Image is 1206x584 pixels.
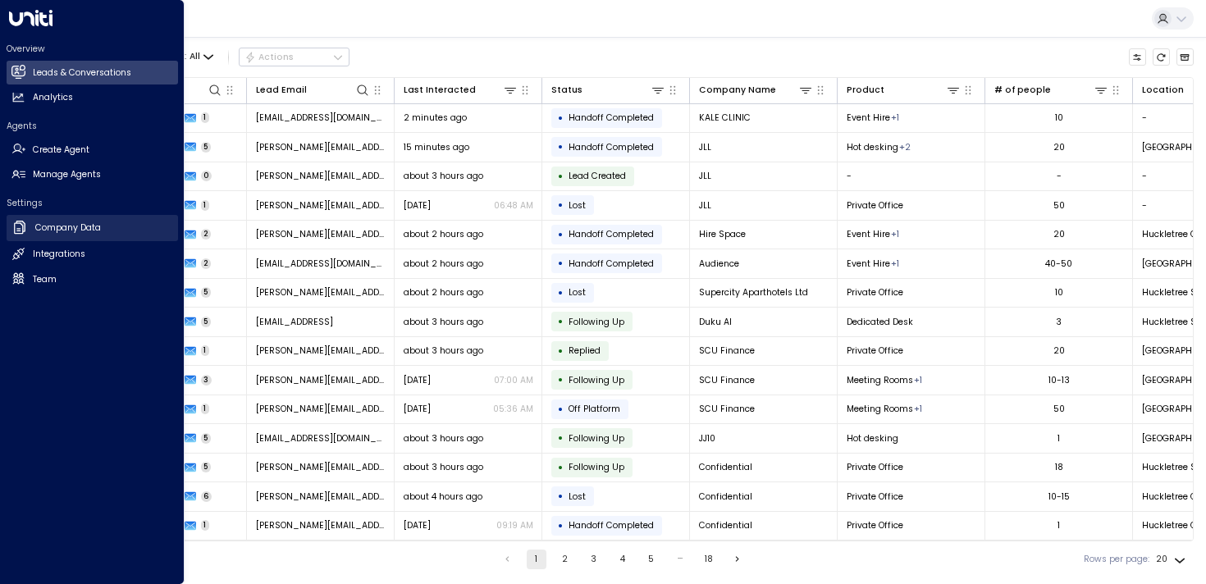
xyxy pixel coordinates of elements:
h2: Create Agent [33,144,89,157]
span: agarcia@audience.co.uk [256,258,386,270]
div: Lead Email [256,82,371,98]
span: Replied [569,344,601,357]
label: Rows per page: [1084,553,1149,566]
span: Handoff Completed [569,519,654,532]
span: Supercity Aparthotels Ltd [699,286,808,299]
span: olivia.reed@eu.jll.com [256,199,386,212]
div: Status [551,82,666,98]
span: Following Up [569,461,624,473]
div: Meeting Rooms [891,258,899,270]
div: Meeting Rooms [891,112,899,124]
span: SCU Finance [699,374,755,386]
div: Last Interacted [404,83,476,98]
div: # of people [994,82,1109,98]
span: kimberley.r@hirespace.com [256,228,386,240]
a: Company Data [7,215,178,241]
span: 3 [201,375,212,386]
span: Off Platform [569,403,620,415]
span: Refresh [1153,48,1171,66]
button: Customize [1129,48,1147,66]
span: All [190,52,200,62]
div: • [558,369,564,390]
span: tom@scale-re.com [256,374,386,386]
span: jamiejaxxson@gmail.com [256,432,386,445]
div: • [558,282,564,303]
span: Dedicated Desk [847,316,913,328]
span: Event Hire [847,112,890,124]
span: Hot desking [847,432,898,445]
div: Product [847,82,962,98]
span: Confidential [699,490,752,503]
span: Private Office [847,199,903,212]
span: SCU Finance [699,344,755,357]
span: Private Office [847,461,903,473]
span: tom@scale-re.com [256,344,386,357]
button: Go to page 4 [613,550,633,569]
nav: pagination navigation [497,550,748,569]
span: 5 [201,142,212,153]
div: • [558,224,564,245]
h2: Settings [7,197,178,209]
h2: Manage Agents [33,168,101,181]
span: about 2 hours ago [404,258,483,270]
div: … [670,550,690,569]
div: • [558,515,564,536]
div: 3 [1056,316,1062,328]
span: Lost [569,490,586,503]
div: • [558,194,564,216]
div: 10-15 [1048,490,1070,503]
a: Integrations [7,243,178,267]
div: Lead Email [256,83,307,98]
span: Private Office [847,286,903,299]
a: Leads & Conversations [7,61,178,84]
p: 05:36 AM [493,403,533,415]
span: Aug 21, 2025 [404,199,431,212]
div: • [558,457,564,478]
button: Go to next page [728,550,747,569]
span: 5 [201,433,212,444]
span: Meeting Rooms [847,403,913,415]
div: 20 [1053,228,1065,240]
div: 20 [1053,344,1065,357]
div: • [558,399,564,420]
span: 1 [201,112,210,123]
div: 1 [1058,519,1060,532]
div: Button group with a nested menu [239,48,349,67]
span: Audience [699,258,739,270]
button: Go to page 2 [555,550,575,569]
span: will@duku.ai [256,316,333,328]
span: Following Up [569,432,624,445]
span: Lost [569,286,586,299]
span: Handoff Completed [569,258,654,270]
span: Yesterday [404,374,431,386]
span: Event Hire [847,228,890,240]
div: 20 [1156,550,1189,569]
div: # of people [994,83,1051,98]
span: about 3 hours ago [404,170,483,182]
h2: Leads & Conversations [33,66,131,80]
span: 15 minutes ago [404,141,469,153]
a: Team [7,267,178,291]
a: Manage Agents [7,163,178,187]
span: Meeting Rooms [847,374,913,386]
div: • [558,253,564,274]
span: 5 [201,462,212,472]
div: - [1057,170,1062,182]
span: Confidential [699,519,752,532]
button: Archived Leads [1176,48,1195,66]
div: • [558,486,564,507]
span: about 2 hours ago [404,286,483,299]
span: 2 [201,229,212,240]
span: Following Up [569,316,624,328]
span: Lead Created [569,170,626,182]
h2: Overview [7,43,178,55]
span: about 3 hours ago [404,432,483,445]
span: Following Up [569,374,624,386]
span: Event Hire [847,258,890,270]
span: isabelle@tallyworkspace.com [256,490,386,503]
div: • [558,340,564,362]
button: Go to page 18 [699,550,719,569]
div: Private Office [914,374,922,386]
span: Private Office [847,490,903,503]
span: isabelle@tallyworkspace.com [256,461,386,473]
